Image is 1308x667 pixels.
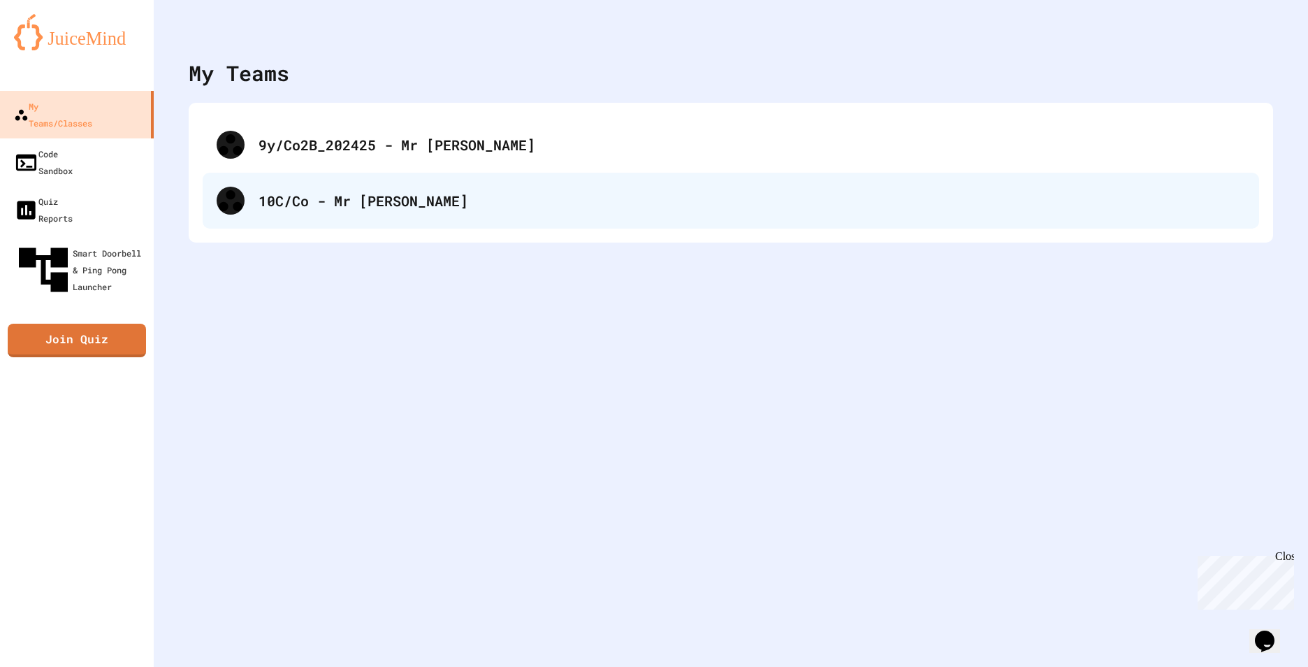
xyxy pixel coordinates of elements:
[259,134,1245,155] div: 9y/Co2B_202425 - Mr [PERSON_NAME]
[1249,611,1294,653] iframe: chat widget
[6,6,96,89] div: Chat with us now!Close
[14,98,92,131] div: My Teams/Classes
[203,173,1259,229] div: 10C/Co - Mr [PERSON_NAME]
[14,193,73,227] div: Quiz Reports
[8,324,146,357] a: Join Quiz
[259,190,1245,211] div: 10C/Co - Mr [PERSON_NAME]
[14,145,73,179] div: Code Sandbox
[14,14,140,50] img: logo-orange.svg
[189,57,289,89] div: My Teams
[1192,550,1294,610] iframe: chat widget
[203,117,1259,173] div: 9y/Co2B_202425 - Mr [PERSON_NAME]
[14,241,148,299] div: Smart Doorbell & Ping Pong Launcher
